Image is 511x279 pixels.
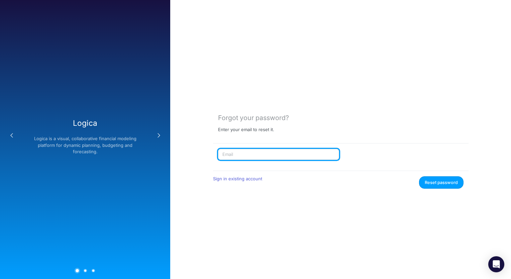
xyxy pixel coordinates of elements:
[213,176,262,181] a: Sign in existing account
[218,149,339,160] input: Email
[218,127,274,132] p: Enter your email to reset it.
[32,135,138,155] p: Logica is a visual, collaborative financial modeling platform for dynamic planning, budgeting and...
[32,118,138,127] h3: Logica
[91,269,95,272] button: 3
[488,256,504,272] div: Open Intercom Messenger
[152,129,165,142] button: Next
[218,114,464,122] div: Forgot your password?
[74,268,80,273] button: 1
[5,129,18,142] button: Previous
[83,269,87,272] button: 2
[419,176,464,189] button: Reset password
